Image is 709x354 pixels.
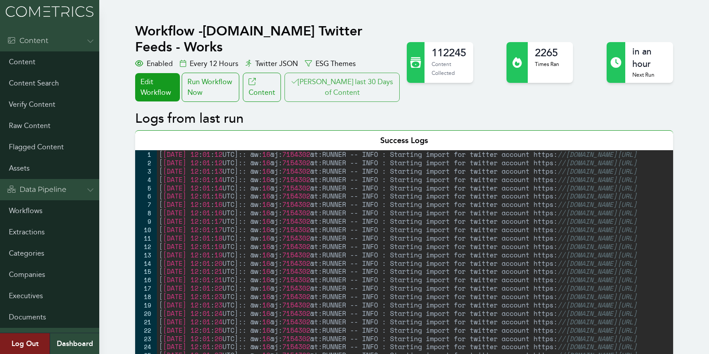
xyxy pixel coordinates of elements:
div: 6 [135,192,157,200]
div: 5 [135,184,157,192]
div: 13 [135,251,157,259]
div: 19 [135,301,157,309]
div: 12 [135,242,157,251]
div: 11 [135,234,157,242]
div: 1 [135,150,157,159]
div: 23 [135,335,157,343]
a: Edit Workflow [135,73,179,101]
div: 14 [135,259,157,268]
div: 16 [135,276,157,284]
a: Content [243,73,281,102]
div: Twitter JSON [245,58,298,69]
div: 8 [135,209,157,217]
div: Run Workflow Now [182,73,239,102]
div: 22 [135,326,157,335]
button: [PERSON_NAME] last 30 Days of Content [284,73,400,102]
h1: Workflow - [DOMAIN_NAME] Twitter Feeds - Works [135,23,401,55]
div: Data Pipeline [7,184,66,195]
div: Success Logs [135,130,673,150]
h2: in an hour [632,46,666,70]
div: 24 [135,342,157,351]
h2: Logs from last run [135,111,673,127]
div: 3 [135,167,157,175]
div: 10 [135,226,157,234]
div: 7 [135,200,157,209]
div: 2 [135,159,157,167]
div: 15 [135,267,157,276]
div: 17 [135,284,157,292]
div: 20 [135,309,157,318]
div: Enabled [135,58,173,69]
div: 18 [135,292,157,301]
p: Content Collected [432,60,466,77]
a: Dashboard [50,333,99,354]
div: 4 [135,175,157,184]
h2: 112245 [432,46,466,60]
div: Content [7,35,48,46]
h2: 2265 [535,46,559,60]
div: Every 12 Hours [180,58,238,69]
p: Next Run [632,70,666,79]
div: 9 [135,217,157,226]
div: ESG Themes [305,58,356,69]
p: Times Ran [535,60,559,69]
div: 21 [135,318,157,326]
